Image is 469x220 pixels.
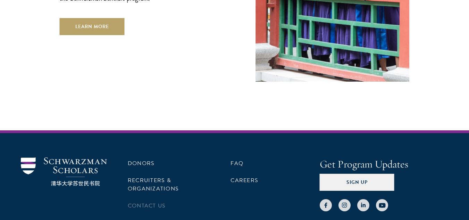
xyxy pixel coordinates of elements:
a: Donors [128,159,154,168]
img: Schwarzman Scholars [21,157,107,186]
a: Careers [231,176,258,185]
a: Recruiters & Organizations [128,176,179,193]
a: Learn More [60,18,125,35]
button: Sign Up [320,174,394,190]
a: FAQ [231,159,243,168]
h4: Get Program Updates [320,157,448,171]
a: Contact Us [128,202,166,210]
